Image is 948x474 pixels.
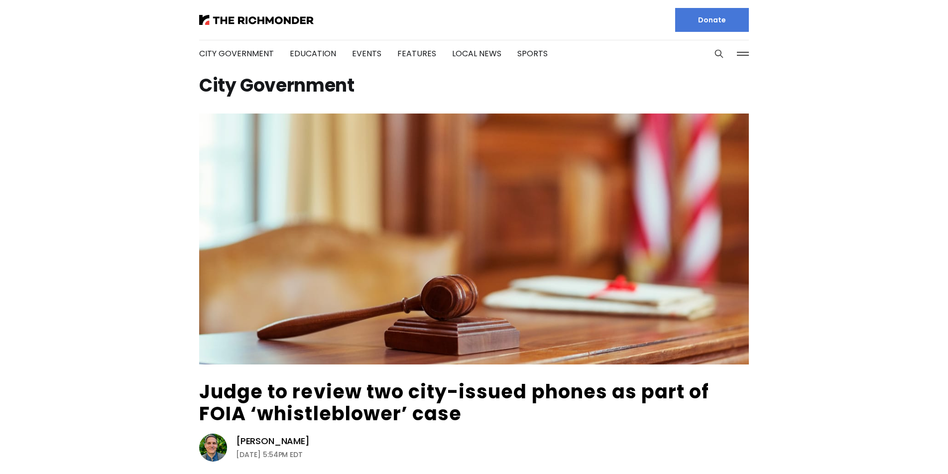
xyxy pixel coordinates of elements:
a: Local News [452,48,501,59]
img: The Richmonder [199,15,314,25]
a: Judge to review two city-issued phones as part of FOIA ‘whistleblower’ case [199,378,709,427]
a: Events [352,48,381,59]
h1: City Government [199,78,749,94]
a: Donate [675,8,749,32]
a: Education [290,48,336,59]
a: City Government [199,48,274,59]
img: Graham Moomaw [199,434,227,462]
a: Sports [517,48,548,59]
button: Search this site [711,46,726,61]
a: Features [397,48,436,59]
time: [DATE] 5:54PM EDT [236,449,303,461]
a: [PERSON_NAME] [236,435,310,447]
